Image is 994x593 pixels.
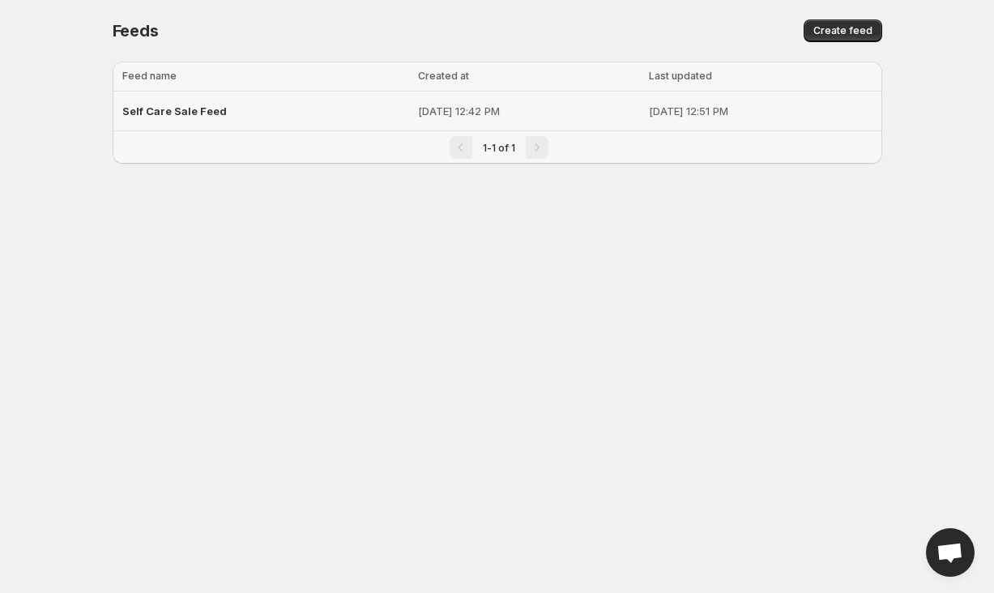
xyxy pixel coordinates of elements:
span: Create feed [813,24,872,37]
span: Feed name [122,70,177,82]
span: Created at [418,70,469,82]
span: Last updated [649,70,712,82]
button: Create feed [804,19,882,42]
span: Feeds [113,21,159,41]
span: Self Care Sale Feed [122,105,227,117]
p: [DATE] 12:42 PM [418,103,640,119]
nav: Pagination [113,130,882,164]
span: 1-1 of 1 [483,142,515,154]
p: [DATE] 12:51 PM [649,103,872,119]
a: Open chat [926,528,975,577]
